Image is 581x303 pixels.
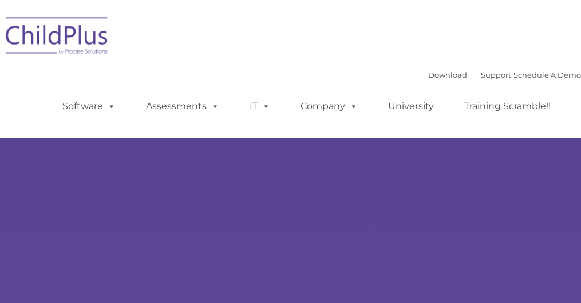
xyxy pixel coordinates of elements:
a: Training Scramble!! [453,95,562,118]
font: | [428,70,581,79]
a: Download [428,70,467,79]
a: University [377,95,445,118]
a: Software [51,95,127,118]
a: Schedule A Demo [513,70,581,79]
a: Support [481,70,511,79]
a: Assessments [135,95,231,118]
a: Company [289,95,369,118]
a: IT [238,95,282,118]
